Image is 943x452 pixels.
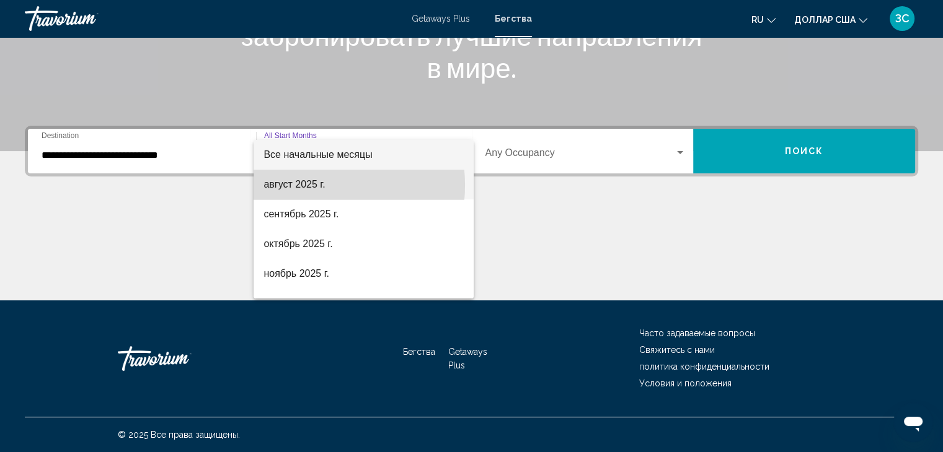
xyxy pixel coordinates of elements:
font: август 2025 г. [263,179,325,189]
iframe: Кнопка запуска окна обмена сообщениями [893,402,933,442]
font: октябрь 2025 г. [263,238,332,249]
font: ноябрь 2025 г. [263,268,329,279]
font: сентябрь 2025 г. [263,209,339,219]
font: Все начальные месяцы [263,149,372,160]
font: декабрь 2025 г. [263,298,334,308]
